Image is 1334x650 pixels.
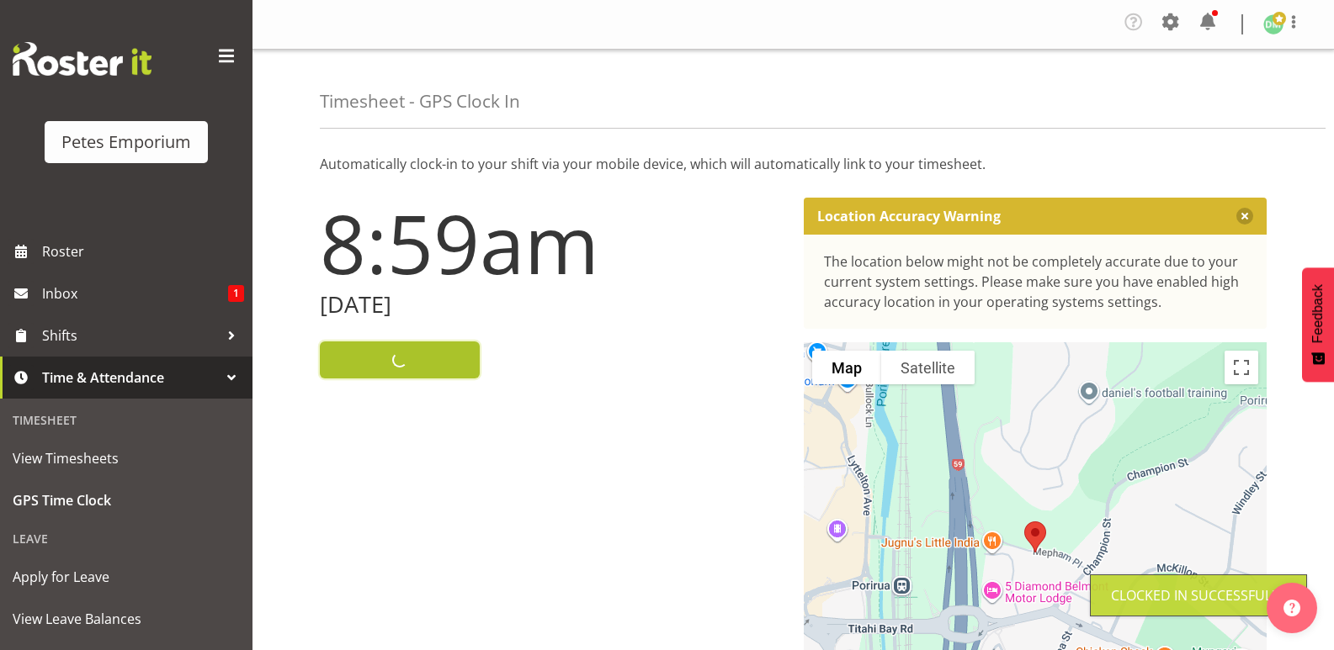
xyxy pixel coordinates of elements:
span: View Timesheets [13,446,240,471]
div: Timesheet [4,403,248,437]
button: Toggle fullscreen view [1225,351,1258,384]
div: Leave [4,521,248,556]
span: View Leave Balances [13,606,240,632]
div: Petes Emporium [61,129,191,155]
img: david-mcauley697.jpg [1263,14,1284,34]
span: Time & Attendance [42,365,219,390]
p: Location Accuracy Warning [817,208,1001,225]
button: Show street map [812,351,881,384]
span: Apply for Leave [13,564,240,589]
h1: 8:59am [320,198,784,288]
span: Roster [42,239,244,264]
a: Apply for Leave [4,556,248,598]
img: help-xxl-2.png [1284,600,1300,616]
span: Shifts [42,323,219,348]
span: Feedback [1310,284,1326,343]
button: Show satellite imagery [881,351,975,384]
span: Inbox [42,281,228,306]
span: 1 [228,285,244,302]
p: Automatically clock-in to your shift via your mobile device, which will automatically link to you... [320,154,1267,174]
a: View Timesheets [4,437,248,479]
button: Feedback - Show survey [1302,267,1334,382]
img: Rosterit website logo [13,42,151,76]
h2: [DATE] [320,292,784,318]
button: Close message [1236,208,1253,225]
span: GPS Time Clock [13,488,240,513]
a: GPS Time Clock [4,479,248,521]
div: The location below might not be completely accurate due to your current system settings. Please m... [824,251,1247,312]
a: View Leave Balances [4,598,248,640]
h4: Timesheet - GPS Clock In [320,92,520,111]
div: Clocked in Successfully [1111,585,1286,605]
